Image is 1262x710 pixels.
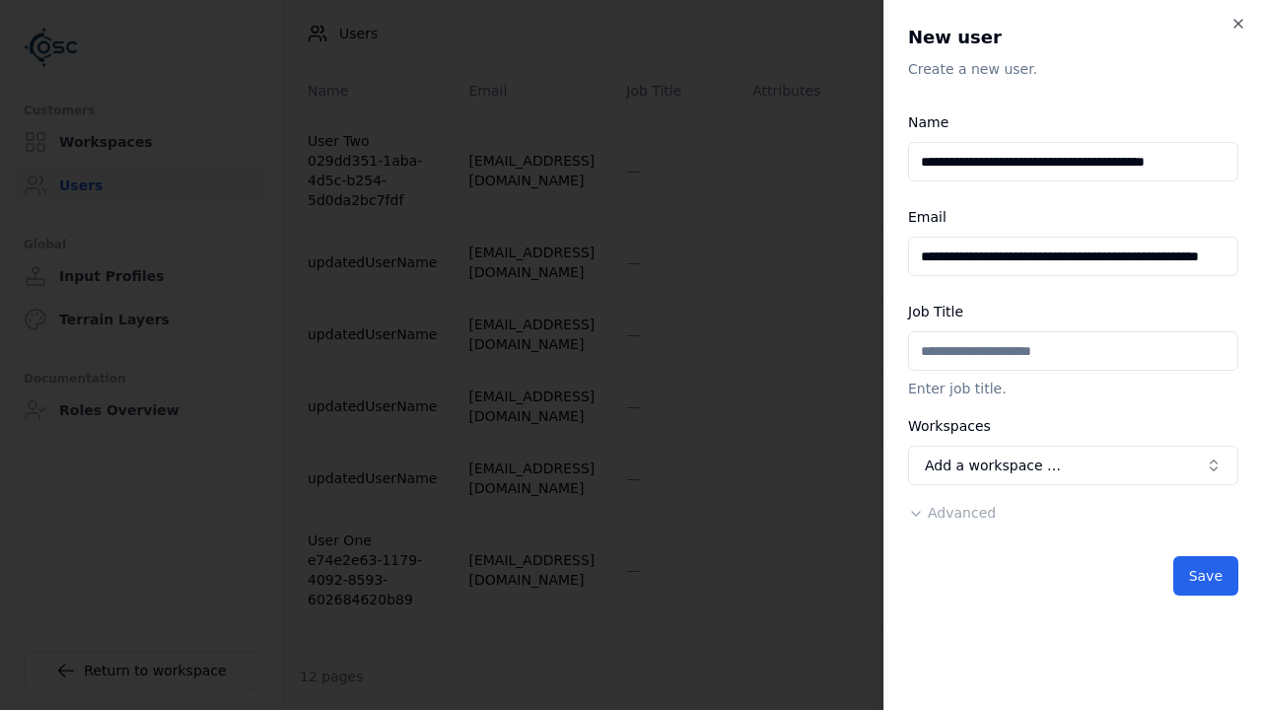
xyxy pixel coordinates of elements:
[908,59,1238,79] p: Create a new user.
[925,456,1061,475] span: Add a workspace …
[908,114,948,130] label: Name
[908,379,1238,398] p: Enter job title.
[908,304,963,319] label: Job Title
[1173,556,1238,596] button: Save
[928,505,996,521] span: Advanced
[908,209,946,225] label: Email
[908,24,1238,51] h2: New user
[908,503,996,523] button: Advanced
[908,418,991,434] label: Workspaces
